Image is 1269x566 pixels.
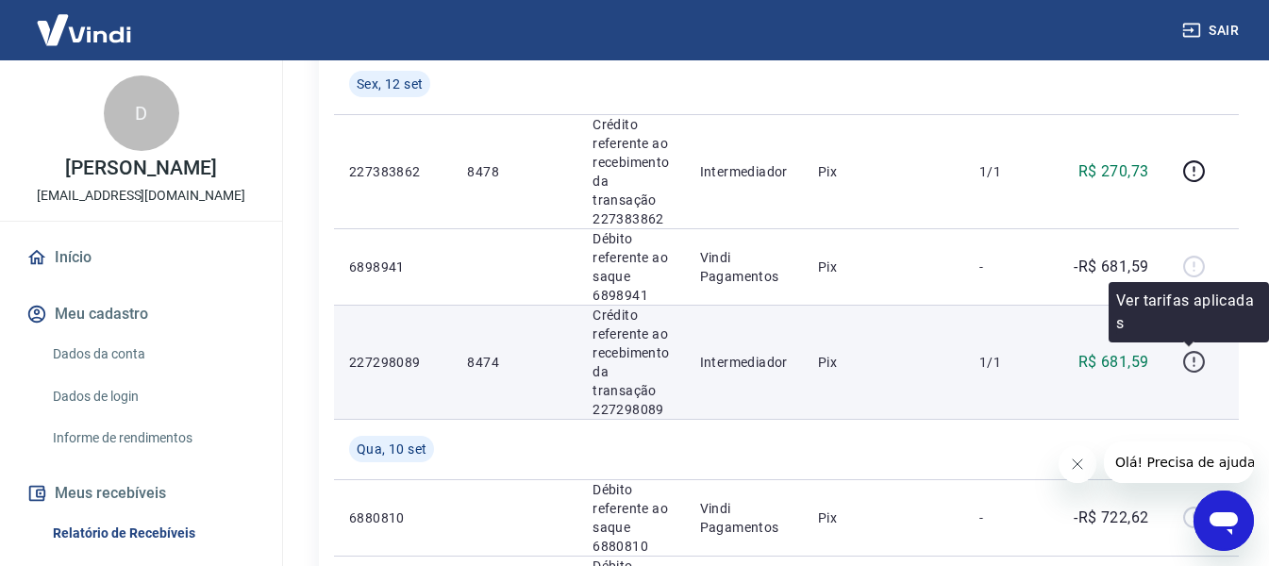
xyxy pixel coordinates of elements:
a: Dados da conta [45,335,259,374]
iframe: Fechar mensagem [1059,445,1096,483]
p: 1/1 [979,353,1035,372]
iframe: Mensagem da empresa [1104,441,1254,483]
p: Pix [818,162,949,181]
p: Ver tarifas aplicadas [1116,290,1261,335]
span: Sex, 12 set [357,75,423,93]
p: Vindi Pagamentos [700,248,788,286]
button: Sair [1178,13,1246,48]
p: Pix [818,258,949,276]
iframe: Botão para abrir a janela de mensagens [1194,491,1254,551]
p: Pix [818,508,949,527]
p: Vindi Pagamentos [700,499,788,537]
p: Débito referente ao saque 6880810 [593,480,669,556]
a: Dados de login [45,377,259,416]
a: Relatório de Recebíveis [45,514,259,553]
p: 8474 [467,353,562,372]
div: D [104,75,179,151]
p: [PERSON_NAME] [65,158,216,178]
span: Qua, 10 set [357,440,426,458]
p: R$ 681,59 [1078,351,1149,374]
p: Intermediador [700,353,788,372]
p: Crédito referente ao recebimento da transação 227383862 [593,115,669,228]
p: [EMAIL_ADDRESS][DOMAIN_NAME] [37,186,245,206]
button: Meus recebíveis [23,473,259,514]
p: Débito referente ao saque 6898941 [593,229,669,305]
p: 1/1 [979,162,1035,181]
p: - [979,508,1035,527]
p: 227383862 [349,162,437,181]
p: Intermediador [700,162,788,181]
button: Meu cadastro [23,293,259,335]
p: -R$ 681,59 [1074,256,1148,278]
span: Olá! Precisa de ajuda? [11,13,159,28]
a: Início [23,237,259,278]
p: R$ 270,73 [1078,160,1149,183]
p: 6898941 [349,258,437,276]
p: Crédito referente ao recebimento da transação 227298089 [593,306,669,419]
p: - [979,258,1035,276]
p: 6880810 [349,508,437,527]
a: Informe de rendimentos [45,419,259,458]
img: Vindi [23,1,145,58]
p: 8478 [467,162,562,181]
p: -R$ 722,62 [1074,507,1148,529]
p: Pix [818,353,949,372]
p: 227298089 [349,353,437,372]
